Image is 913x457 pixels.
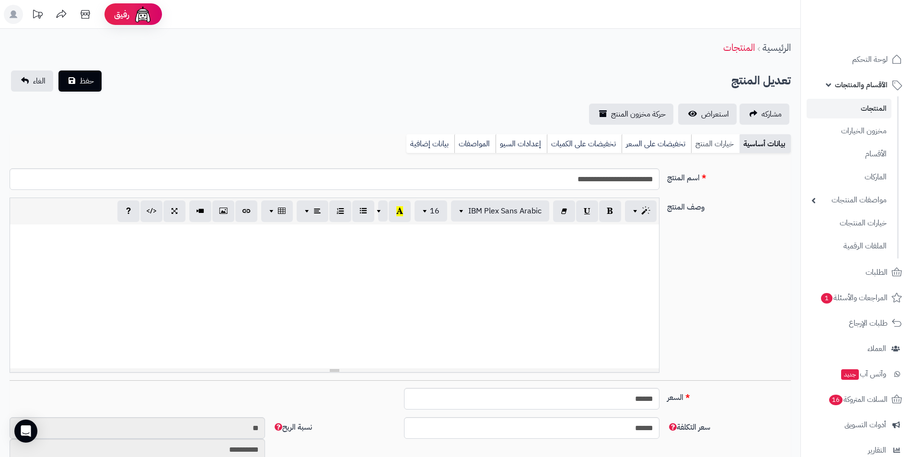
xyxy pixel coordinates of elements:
h2: تعديل المنتج [731,71,791,91]
button: حفظ [58,70,102,92]
button: IBM Plex Sans Arabic [451,200,549,222]
button: 16 [415,200,447,222]
a: بيانات إضافية [406,134,454,153]
a: خيارات المنتج [691,134,740,153]
span: السلات المتروكة [828,393,888,406]
span: جديد [841,369,859,380]
span: 16 [430,205,439,217]
a: الغاء [11,70,53,92]
a: الأقسام [807,144,891,164]
span: العملاء [867,342,886,355]
label: السعر [663,388,795,403]
span: مشاركه [762,108,782,120]
a: بيانات أساسية [740,134,791,153]
span: الأقسام والمنتجات [835,78,888,92]
span: حركة مخزون المنتج [611,108,666,120]
a: الطلبات [807,261,907,284]
span: استعراض [701,108,729,120]
a: إعدادات السيو [496,134,547,153]
span: الغاء [33,75,46,87]
span: أدوات التسويق [844,418,886,432]
span: نسبة الربح [273,422,312,433]
span: حفظ [80,75,94,87]
span: طلبات الإرجاع [849,316,888,330]
a: السلات المتروكة16 [807,388,907,411]
a: المنتجات [723,40,755,55]
a: تخفيضات على السعر [622,134,691,153]
a: تحديثات المنصة [25,5,49,26]
a: مواصفات المنتجات [807,190,891,211]
a: مخزون الخيارات [807,121,891,141]
a: طلبات الإرجاع [807,312,907,335]
a: خيارات المنتجات [807,213,891,234]
div: Open Intercom Messenger [14,420,37,443]
span: المراجعات والأسئلة [820,291,888,305]
span: الطلبات [866,266,888,279]
a: المراجعات والأسئلة1 [807,286,907,309]
a: وآتس آبجديد [807,363,907,386]
span: وآتس آب [840,367,886,381]
a: استعراض [678,104,737,125]
span: IBM Plex Sans Arabic [468,205,542,217]
a: لوحة التحكم [807,48,907,71]
span: 16 [829,395,843,405]
img: ai-face.png [133,5,152,24]
a: الملفات الرقمية [807,236,891,257]
a: حركة مخزون المنتج [589,104,673,125]
span: التقارير [868,444,886,457]
a: مشاركه [740,104,789,125]
label: وصف المنتج [663,198,795,213]
a: أدوات التسويق [807,413,907,436]
span: لوحة التحكم [852,53,888,66]
a: المواصفات [454,134,496,153]
span: 1 [821,293,832,304]
span: سعر التكلفة [667,422,710,433]
a: الماركات [807,167,891,187]
a: العملاء [807,337,907,360]
label: اسم المنتج [663,168,795,184]
a: الرئيسية [763,40,791,55]
span: رفيق [114,9,129,20]
a: المنتجات [807,99,891,118]
a: تخفيضات على الكميات [547,134,622,153]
